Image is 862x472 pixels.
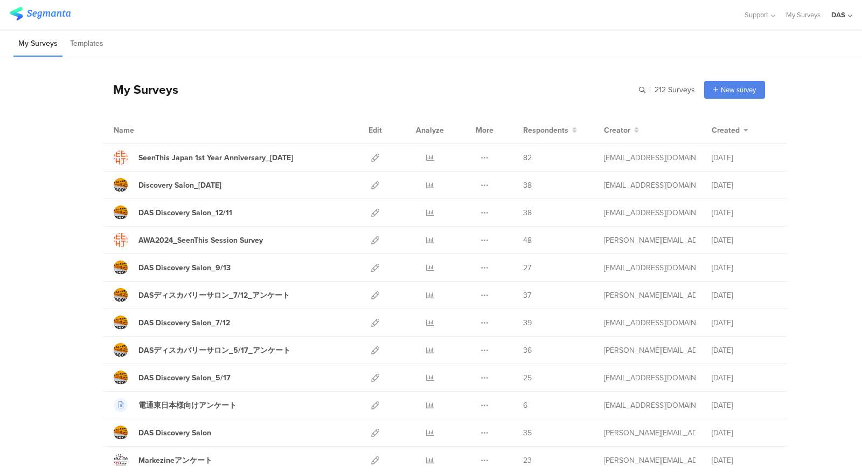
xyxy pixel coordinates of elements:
a: SeenThis Japan 1st Year Anniversary_[DATE] [114,151,293,165]
button: Created [712,125,748,136]
a: DAS Discovery Salon_7/12 [114,316,230,330]
div: t.udagawa@accelerators.jp [604,152,696,163]
span: Creator [604,125,630,136]
span: Respondents [523,125,568,136]
div: t.udagawa@accelerators.jp [604,262,696,273]
span: 35 [523,427,532,439]
div: [DATE] [712,207,776,218]
span: New survey [721,85,756,95]
div: AWA2024_SeenThis Session Survey [138,235,263,246]
div: Analyze [414,117,446,143]
div: DAS Discovery Salon [138,427,211,439]
div: n.kato@accelerators.jp [604,290,696,301]
a: AWA2024_SeenThis Session Survey [114,233,263,247]
span: 48 [523,235,532,246]
span: 212 Surveys [655,84,695,95]
a: DAS Discovery Salon_5/17 [114,371,231,385]
span: 36 [523,345,532,356]
span: 39 [523,317,532,329]
div: t.udagawa@accelerators.jp [604,317,696,329]
div: Name [114,125,178,136]
div: t.udagawa@accelerators.jp [604,207,696,218]
div: More [473,117,496,143]
a: DAS Discovery Salon [114,426,211,440]
li: Templates [65,31,108,57]
div: t.udagawa@accelerators.jp [604,180,696,191]
div: DAS [831,10,845,20]
div: DASディスカバリーサロン_7/12_アンケート [138,290,290,301]
a: DASディスカバリーサロン_7/12_アンケート [114,288,290,302]
div: DAS Discovery Salon_7/12 [138,317,230,329]
div: [DATE] [712,235,776,246]
div: DAS Discovery Salon_12/11 [138,207,232,218]
div: DAS Discovery Salon_9/13 [138,262,231,273]
div: 電通東日本様向けアンケート [138,400,237,411]
div: n.kato@accelerators.jp [604,345,696,356]
a: 電通東日本様向けアンケート [114,398,237,412]
div: Edit [364,117,387,143]
a: DASディスカバリーサロン_5/17_アンケート [114,343,290,357]
div: [DATE] [712,345,776,356]
span: | [648,84,652,95]
div: [DATE] [712,152,776,163]
div: [DATE] [712,180,776,191]
div: Markezineアンケート [138,455,212,466]
div: [DATE] [712,400,776,411]
div: Discovery Salon_4/18/2025 [138,180,221,191]
div: My Surveys [102,80,178,99]
span: 37 [523,290,531,301]
div: n.kato@accelerators.jp [604,235,696,246]
div: [DATE] [712,372,776,384]
span: 23 [523,455,532,466]
div: [DATE] [712,455,776,466]
span: 82 [523,152,532,163]
span: 27 [523,262,531,273]
span: Support [745,10,768,20]
div: DAS Discovery Salon_5/17 [138,372,231,384]
div: DASディスカバリーサロン_5/17_アンケート [138,345,290,356]
a: Discovery Salon_[DATE] [114,178,221,192]
img: segmanta logo [10,7,71,20]
div: a.takei@amana.jp [604,427,696,439]
a: Markezineアンケート [114,453,212,467]
button: Creator [604,125,639,136]
div: t.udagawa@accelerators.jp [604,372,696,384]
span: 38 [523,207,532,218]
a: DAS Discovery Salon_9/13 [114,261,231,275]
a: DAS Discovery Salon_12/11 [114,206,232,220]
span: 38 [523,180,532,191]
button: Respondents [523,125,577,136]
div: t.udagawa@accelerators.jp [604,400,696,411]
div: SeenThis Japan 1st Year Anniversary_9/10/2025 [138,152,293,163]
span: 25 [523,372,532,384]
span: 6 [523,400,527,411]
li: My Surveys [13,31,62,57]
div: h.nomura@accelerators.jp [604,455,696,466]
span: Created [712,125,740,136]
div: [DATE] [712,427,776,439]
div: [DATE] [712,317,776,329]
div: [DATE] [712,262,776,273]
div: [DATE] [712,290,776,301]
